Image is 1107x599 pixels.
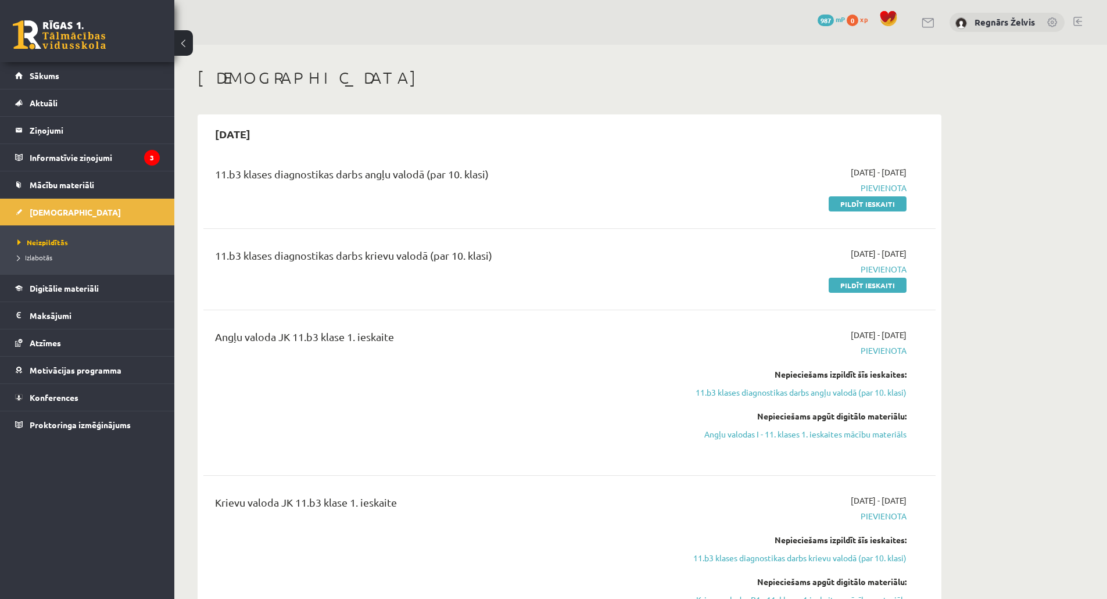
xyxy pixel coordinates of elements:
div: Krievu valoda JK 11.b3 klase 1. ieskaite [215,494,670,516]
span: Aktuāli [30,98,58,108]
span: [DATE] - [DATE] [851,166,907,178]
legend: Informatīvie ziņojumi [30,144,160,171]
div: 11.b3 klases diagnostikas darbs krievu valodā (par 10. klasi) [215,248,670,269]
a: Atzīmes [15,329,160,356]
a: Aktuāli [15,89,160,116]
a: 11.b3 klases diagnostikas darbs krievu valodā (par 10. klasi) [687,552,907,564]
a: Pildīt ieskaiti [829,278,907,293]
span: Neizpildītās [17,238,68,247]
a: Pildīt ieskaiti [829,196,907,211]
h1: [DEMOGRAPHIC_DATA] [198,68,941,88]
img: Regnārs Želvis [955,17,967,29]
a: Konferences [15,384,160,411]
a: Digitālie materiāli [15,275,160,302]
a: 987 mP [818,15,845,24]
span: Pievienota [687,345,907,357]
span: Pievienota [687,182,907,194]
span: [DATE] - [DATE] [851,248,907,260]
span: [DATE] - [DATE] [851,329,907,341]
span: xp [860,15,868,24]
a: Motivācijas programma [15,357,160,383]
a: Regnārs Želvis [975,16,1035,28]
span: 0 [847,15,858,26]
span: Motivācijas programma [30,365,121,375]
i: 3 [144,150,160,166]
div: Nepieciešams apgūt digitālo materiālu: [687,410,907,422]
a: 0 xp [847,15,873,24]
h2: [DATE] [203,120,262,148]
span: Digitālie materiāli [30,283,99,293]
div: 11.b3 klases diagnostikas darbs angļu valodā (par 10. klasi) [215,166,670,188]
span: Pievienota [687,263,907,275]
legend: Ziņojumi [30,117,160,144]
a: Sākums [15,62,160,89]
span: mP [836,15,845,24]
a: Izlabotās [17,252,163,263]
div: Angļu valoda JK 11.b3 klase 1. ieskaite [215,329,670,350]
div: Nepieciešams izpildīt šīs ieskaites: [687,368,907,381]
span: 987 [818,15,834,26]
a: Maksājumi [15,302,160,329]
a: Informatīvie ziņojumi3 [15,144,160,171]
span: Izlabotās [17,253,52,262]
a: Neizpildītās [17,237,163,248]
span: Sākums [30,70,59,81]
a: Mācību materiāli [15,171,160,198]
span: [DATE] - [DATE] [851,494,907,507]
a: Proktoringa izmēģinājums [15,411,160,438]
span: Konferences [30,392,78,403]
a: [DEMOGRAPHIC_DATA] [15,199,160,225]
a: Rīgas 1. Tālmācības vidusskola [13,20,106,49]
span: Pievienota [687,510,907,522]
span: Atzīmes [30,338,61,348]
span: Mācību materiāli [30,180,94,190]
div: Nepieciešams apgūt digitālo materiālu: [687,576,907,588]
span: Proktoringa izmēģinājums [30,419,131,430]
a: Ziņojumi [15,117,160,144]
a: Angļu valodas I - 11. klases 1. ieskaites mācību materiāls [687,428,907,440]
a: 11.b3 klases diagnostikas darbs angļu valodā (par 10. klasi) [687,386,907,399]
span: [DEMOGRAPHIC_DATA] [30,207,121,217]
div: Nepieciešams izpildīt šīs ieskaites: [687,534,907,546]
legend: Maksājumi [30,302,160,329]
